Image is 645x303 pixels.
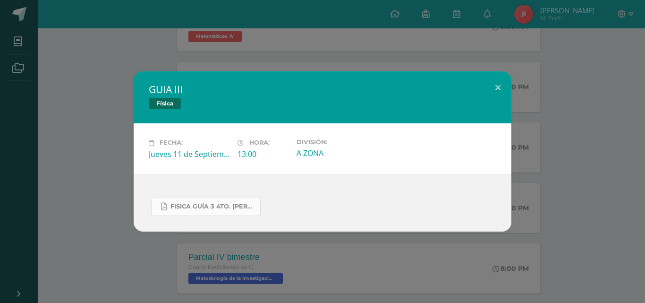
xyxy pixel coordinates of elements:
[170,203,255,210] span: FISICA GUÍA 3 4TO. [PERSON_NAME].docx.pdf
[151,198,261,216] a: FISICA GUÍA 3 4TO. [PERSON_NAME].docx.pdf
[149,149,230,159] div: Jueves 11 de Septiembre
[149,83,496,96] h2: GUIA III
[249,139,270,147] span: Hora:
[149,98,181,109] span: Física
[238,149,289,159] div: 13:00
[484,71,511,104] button: Close (Esc)
[297,148,378,158] div: A ZONA
[160,139,183,147] span: Fecha:
[297,139,378,146] label: División:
